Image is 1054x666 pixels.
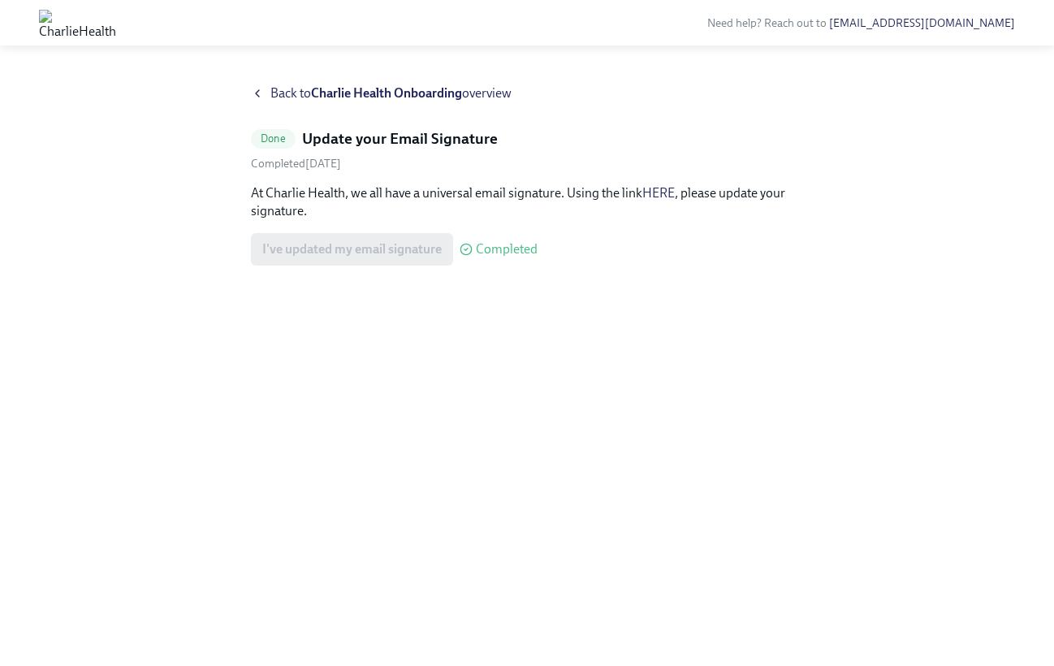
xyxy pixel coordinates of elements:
a: HERE [642,185,675,201]
span: Completed [DATE] [251,157,341,171]
h5: Update your Email Signature [302,128,498,149]
span: Back to overview [270,84,512,102]
img: CharlieHealth [39,10,116,36]
strong: Charlie Health Onboarding [311,85,462,101]
span: Need help? Reach out to [707,16,1015,30]
span: Completed [476,243,538,256]
p: At Charlie Health, we all have a universal email signature. Using the link , please update your s... [251,184,803,220]
span: Done [251,132,296,145]
a: Back toCharlie Health Onboardingoverview [251,84,803,102]
a: [EMAIL_ADDRESS][DOMAIN_NAME] [829,16,1015,30]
